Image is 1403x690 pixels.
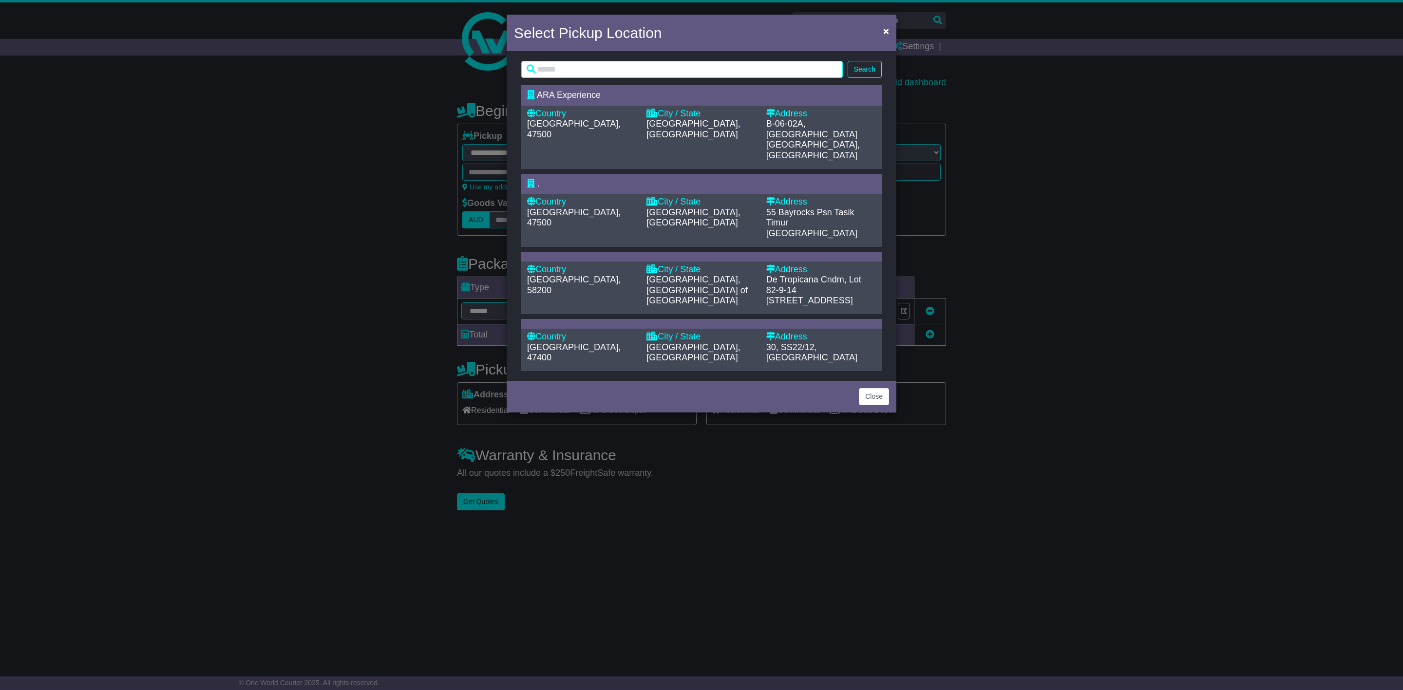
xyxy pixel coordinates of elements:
span: De Tropicana Cndm, Lot 82-9-14 [766,275,861,295]
span: 55 Bayrocks Psn Tasik Timur [766,207,854,228]
div: City / State [646,197,756,207]
div: Address [766,109,876,119]
div: City / State [646,332,756,342]
div: Country [527,332,637,342]
span: [GEOGRAPHIC_DATA], [GEOGRAPHIC_DATA] [646,119,740,139]
span: × [883,25,889,37]
button: Search [848,61,882,78]
span: . [537,179,540,188]
span: [STREET_ADDRESS] [766,296,853,305]
span: [GEOGRAPHIC_DATA] [766,228,857,238]
div: Country [527,264,637,275]
button: Close [878,21,894,41]
span: [GEOGRAPHIC_DATA], 47400 [527,342,621,363]
div: Country [527,197,637,207]
span: [GEOGRAPHIC_DATA], 47500 [527,119,621,139]
span: [GEOGRAPHIC_DATA], 47500 [527,207,621,228]
div: Address [766,264,876,275]
span: [GEOGRAPHIC_DATA], 58200 [527,275,621,295]
span: B-06-02A, [GEOGRAPHIC_DATA] [766,119,857,139]
span: [GEOGRAPHIC_DATA], [GEOGRAPHIC_DATA] [766,140,860,160]
span: [GEOGRAPHIC_DATA], [GEOGRAPHIC_DATA] [646,207,740,228]
div: Country [527,109,637,119]
span: ARA Experience [537,90,601,100]
button: Close [859,388,889,405]
span: 30, SS22/12, [GEOGRAPHIC_DATA] [766,342,857,363]
span: [GEOGRAPHIC_DATA], [GEOGRAPHIC_DATA] [646,342,740,363]
div: City / State [646,264,756,275]
h4: Select Pickup Location [514,22,662,44]
div: Address [766,332,876,342]
div: City / State [646,109,756,119]
div: Address [766,197,876,207]
span: [GEOGRAPHIC_DATA], [GEOGRAPHIC_DATA] of [GEOGRAPHIC_DATA] [646,275,747,305]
